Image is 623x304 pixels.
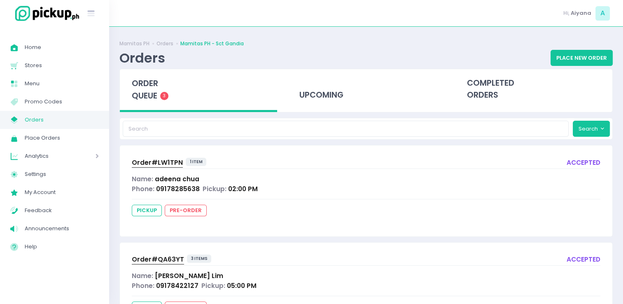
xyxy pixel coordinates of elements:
[155,271,223,280] span: [PERSON_NAME] Lim
[123,121,569,136] input: Search
[165,205,207,216] span: pre-order
[25,169,99,180] span: Settings
[132,281,154,290] span: Phone:
[132,185,154,193] span: Phone:
[25,115,99,125] span: Orders
[132,175,153,183] span: Name:
[132,158,183,169] a: Order#LW1TPN
[132,271,153,280] span: Name:
[25,241,99,252] span: Help
[155,175,199,183] span: adeena chua
[25,78,99,89] span: Menu
[180,40,244,47] a: Mamitas PH - Sct Gandia
[25,187,99,198] span: My Account
[203,185,226,193] span: Pickup:
[160,92,168,100] span: 3
[156,281,198,290] span: 09178422127
[595,6,610,21] span: A
[156,40,173,47] a: Orders
[10,5,80,22] img: logo
[132,205,162,216] span: pickup
[25,223,99,234] span: Announcements
[567,158,600,169] div: accepted
[187,255,212,263] span: 3 items
[25,205,99,216] span: Feedback
[156,185,200,193] span: 09178285638
[25,133,99,143] span: Place Orders
[132,255,184,264] span: Order# QA63YT
[287,69,445,110] div: upcoming
[567,255,600,266] div: accepted
[455,69,612,110] div: completed orders
[25,60,99,71] span: Stores
[25,96,99,107] span: Promo Codes
[228,185,258,193] span: 02:00 PM
[132,78,158,101] span: order queue
[571,9,591,17] span: Aiyana
[573,121,610,136] button: Search
[186,158,207,166] span: 1 item
[119,50,165,66] div: Orders
[563,9,569,17] span: Hi,
[25,42,99,53] span: Home
[25,151,72,161] span: Analytics
[132,158,183,167] span: Order# LW1TPN
[227,281,257,290] span: 05:00 PM
[551,50,613,65] button: Place New Order
[119,40,149,47] a: Mamitas PH
[201,281,225,290] span: Pickup:
[132,255,184,266] a: Order#QA63YT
